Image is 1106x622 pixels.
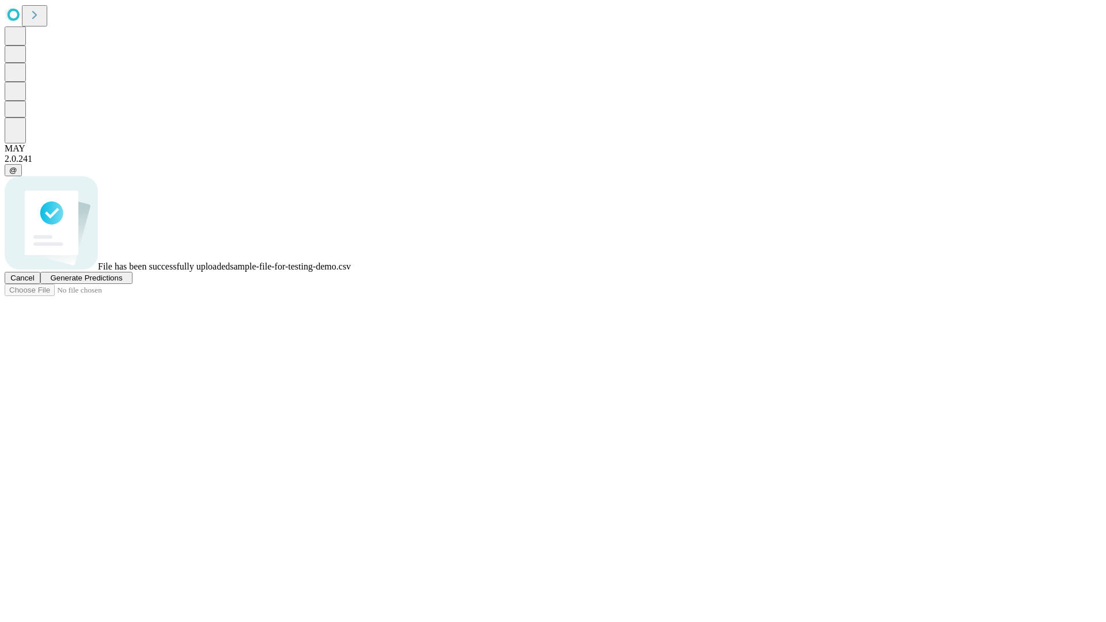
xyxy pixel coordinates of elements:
span: Generate Predictions [50,274,122,282]
div: MAY [5,143,1101,154]
div: 2.0.241 [5,154,1101,164]
button: Generate Predictions [40,272,132,284]
button: Cancel [5,272,40,284]
button: @ [5,164,22,176]
span: Cancel [10,274,35,282]
span: File has been successfully uploaded [98,261,230,271]
span: sample-file-for-testing-demo.csv [230,261,351,271]
span: @ [9,166,17,175]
